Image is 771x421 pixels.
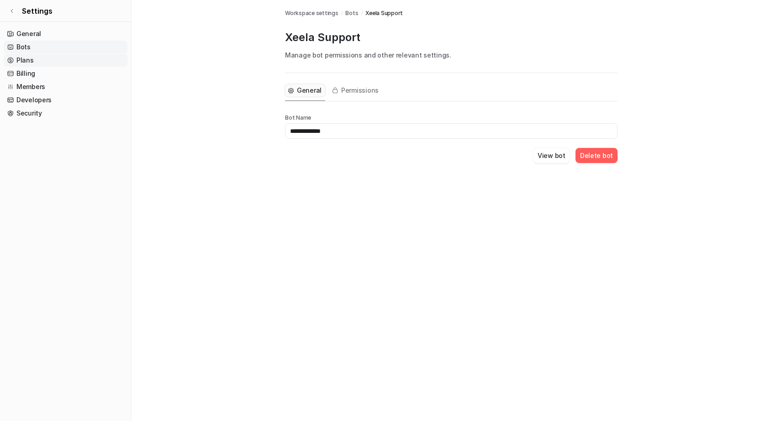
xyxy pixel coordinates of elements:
a: Workspace settings [285,9,338,17]
a: Developers [4,94,127,106]
button: Delete bot [576,148,618,163]
p: Manage bot permissions and other relevant settings. [285,50,618,60]
span: Xeela Support [365,9,403,17]
a: Security [4,107,127,120]
span: / [361,9,363,17]
p: Xeela Support [285,30,618,45]
span: / [341,9,343,17]
a: Billing [4,67,127,80]
a: Bots [4,41,127,53]
p: Bot Name [285,114,618,121]
button: View bot [533,148,570,163]
button: General [285,84,325,97]
nav: Tabs [285,80,382,101]
span: General [297,86,322,95]
a: Members [4,80,127,93]
span: Permissions [341,86,379,95]
span: Settings [22,5,53,16]
a: General [4,27,127,40]
a: Bots [345,9,358,17]
a: Plans [4,54,127,67]
button: Permissions [329,84,382,97]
